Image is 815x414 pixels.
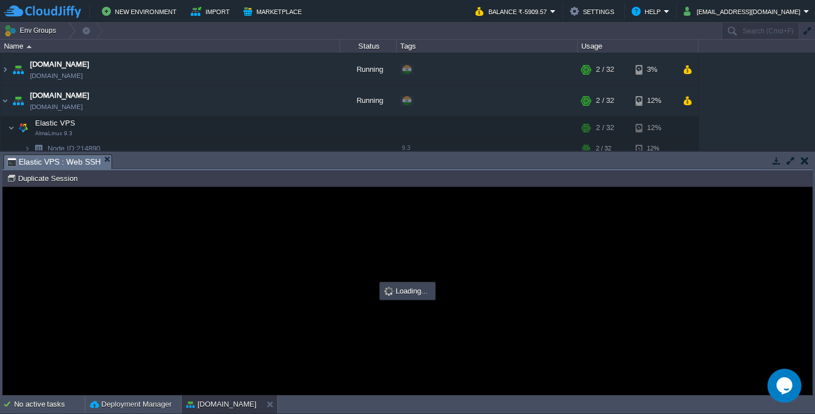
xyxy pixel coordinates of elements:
img: CloudJiffy [4,5,81,19]
img: AMDAwAAAACH5BAEAAAAALAAAAAABAAEAAAICRAEAOw== [1,85,10,116]
button: Settings [570,5,617,18]
button: Help [632,5,664,18]
div: 3% [636,54,672,85]
img: AMDAwAAAACH5BAEAAAAALAAAAAABAAEAAAICRAEAOw== [1,54,10,85]
button: Deployment Manager [90,399,171,410]
button: [EMAIL_ADDRESS][DOMAIN_NAME] [684,5,804,18]
button: [DOMAIN_NAME] [186,399,256,410]
div: Name [1,40,340,53]
div: No active tasks [14,395,85,413]
button: Marketplace [243,5,305,18]
div: Tags [397,40,577,53]
button: Balance ₹-5909.57 [475,5,550,18]
button: New Environment [102,5,180,18]
a: [DOMAIN_NAME] [30,90,89,101]
div: Status [341,40,396,53]
div: 12% [636,117,672,139]
div: Running [340,54,397,85]
div: 2 / 32 [596,54,614,85]
img: AMDAwAAAACH5BAEAAAAALAAAAAABAAEAAAICRAEAOw== [8,117,15,139]
a: [DOMAIN_NAME] [30,59,89,70]
img: AMDAwAAAACH5BAEAAAAALAAAAAABAAEAAAICRAEAOw== [24,140,31,157]
div: Usage [578,40,698,53]
div: Running [340,85,397,116]
div: 2 / 32 [596,85,614,116]
img: AMDAwAAAACH5BAEAAAAALAAAAAABAAEAAAICRAEAOw== [10,54,26,85]
img: AMDAwAAAACH5BAEAAAAALAAAAAABAAEAAAICRAEAOw== [15,117,31,139]
span: [DOMAIN_NAME] [30,70,83,81]
div: 2 / 32 [596,117,614,139]
img: AMDAwAAAACH5BAEAAAAALAAAAAABAAEAAAICRAEAOw== [10,85,26,116]
img: AMDAwAAAACH5BAEAAAAALAAAAAABAAEAAAICRAEAOw== [27,45,32,48]
span: Elastic VPS [34,118,77,128]
div: 2 / 32 [596,140,611,157]
span: [DOMAIN_NAME] [30,101,83,113]
span: 9.3 [402,144,410,151]
button: Import [191,5,233,18]
button: Duplicate Session [7,173,81,183]
span: 214890 [46,144,102,153]
a: Node ID:214890 [46,144,102,153]
button: Env Groups [4,23,60,38]
span: AlmaLinux 9.3 [35,130,72,137]
iframe: chat widget [767,369,804,403]
span: Node ID: [48,144,76,153]
img: AMDAwAAAACH5BAEAAAAALAAAAAABAAEAAAICRAEAOw== [31,140,46,157]
a: Elastic VPSAlmaLinux 9.3 [34,119,77,127]
div: 12% [636,140,672,157]
div: Loading... [381,283,434,299]
div: 12% [636,85,672,116]
span: Elastic VPS : Web SSH [7,155,101,169]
